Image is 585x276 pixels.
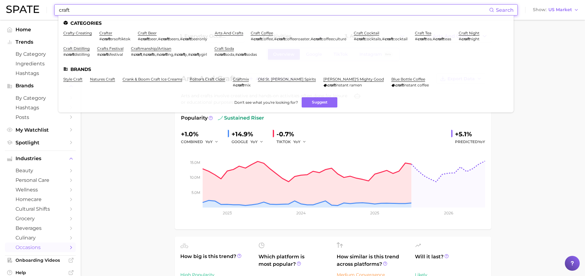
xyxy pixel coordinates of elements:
span: s [154,52,155,57]
span: tea [426,37,432,41]
a: personal care [5,175,76,185]
tspan: 2025 [370,211,379,215]
span: # [433,37,435,41]
span: coffeeculture [322,37,346,41]
a: homecare [5,195,76,204]
li: Brands [63,67,509,72]
span: # [233,83,235,87]
div: +5.1% [455,129,485,139]
button: Trends [5,37,76,47]
em: craft [238,52,246,57]
span: How big is this trend? [180,253,251,268]
em: craft [159,52,167,57]
span: occasions [16,244,65,250]
em: craft [102,37,110,41]
a: Spotlight [5,138,76,147]
em: craft [217,52,225,57]
em: craft [140,37,149,41]
span: beauty [16,168,65,173]
span: US Market [548,8,572,11]
a: craft coffee [251,31,273,35]
img: sustained riser [218,116,223,120]
a: potter's craft cider [190,77,225,81]
span: by Category [16,95,65,101]
span: Hashtags [16,105,65,111]
a: crafts festival [97,46,124,51]
span: by Category [16,51,65,57]
span: # [311,37,313,41]
em: craft [461,37,470,41]
div: TIKTOK [277,138,311,146]
a: natures craft [90,77,115,81]
em: craft [100,52,108,57]
span: beer [149,37,157,41]
span: # [143,52,145,57]
span: cocktails [365,37,381,41]
a: Home [5,25,76,34]
em: craft [395,83,403,87]
span: personal care [16,177,65,183]
span: Help [16,270,65,275]
span: Brands [16,83,65,89]
span: Trends [16,39,65,45]
span: # [354,37,356,41]
span: culinary [16,235,65,241]
a: occasions [5,243,76,252]
a: Onboarding Videos [5,256,76,265]
span: Which platform is most popular? [259,253,329,274]
a: grocery [5,214,76,223]
em: craft [277,37,285,41]
span: My Watchlist [16,127,65,133]
span: mix [244,83,250,87]
a: old st. [PERSON_NAME] spirits [258,77,316,81]
em: craft [385,37,393,41]
a: craftmix [233,77,249,81]
div: +14.9% [232,129,268,139]
a: craft cocktail [354,31,379,35]
a: culinary [5,233,76,243]
button: Suggest [302,97,337,107]
span: coffee [262,37,273,41]
a: [PERSON_NAME]'s mighty good [323,77,384,81]
tspan: 2024 [296,211,305,215]
a: Hashtags [5,103,76,112]
span: YoY [250,139,258,144]
span: # [235,52,238,57]
em: craft [182,37,191,41]
span: instant coffee [403,83,429,87]
span: YoY [205,139,213,144]
span: # [274,37,277,41]
em: craft [417,37,426,41]
span: Don't see what you're looking for? [234,100,298,105]
span: # [156,52,159,57]
div: +1.0% [181,129,223,139]
a: Hashtags [5,68,76,78]
a: beverages [5,223,76,233]
a: by Category [5,93,76,103]
span: homecare [16,196,65,202]
span: # [158,37,160,41]
span: Predicted [455,138,485,146]
a: crank & boom craft ice creams [123,77,182,81]
span: # [99,37,102,41]
a: Posts [5,112,76,122]
span: How similar is this trend across platforms? [337,253,407,268]
a: craft tea [415,31,431,35]
div: , , [251,37,346,41]
span: # [180,37,182,41]
span: cocktail [393,37,407,41]
em: craft [160,37,169,41]
span: # [415,37,417,41]
a: craft distilling [63,46,90,51]
em: craft [356,37,365,41]
a: by Category [5,49,76,59]
span: Popularity [181,114,208,122]
button: YoY [205,138,219,146]
em: craft [327,83,335,87]
a: blue bottle coffee [391,77,425,81]
span: coffeeroaster [285,37,310,41]
span: YoY [478,139,485,144]
em: craft [191,52,199,57]
span: ersoftiktok [110,37,130,41]
span: Posts [16,114,65,120]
